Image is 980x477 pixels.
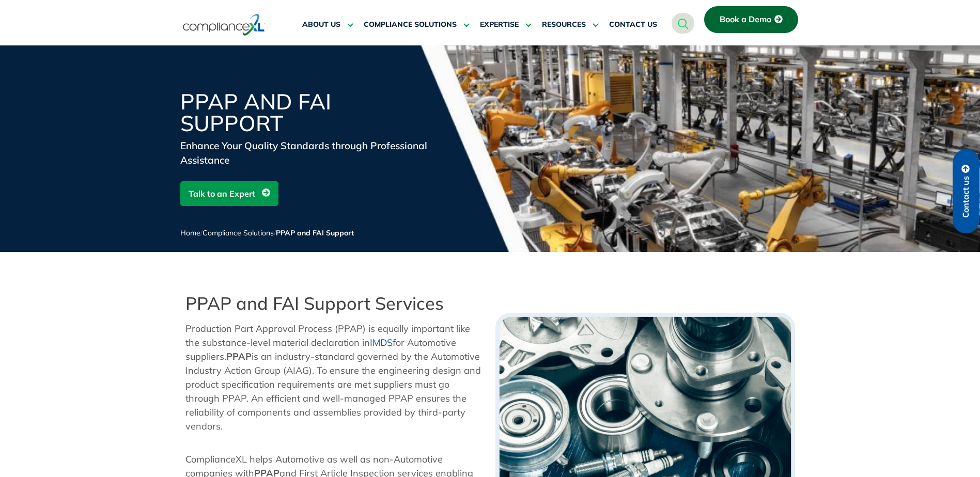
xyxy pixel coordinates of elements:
[953,149,979,233] a: Contact us
[189,184,255,203] span: Talk to an Expert
[370,337,393,348] a: IMDS
[185,322,485,433] p: Production Part Approval Process (PPAP) is equally important like the substance-level material de...
[961,176,971,218] span: Contact us
[185,293,485,314] h2: PPAP and FAI Support Services
[672,13,694,34] a: navsearch-button
[183,13,265,37] img: logo-one.svg
[203,228,274,237] a: Compliance Solutions
[302,12,353,37] a: ABOUT US
[542,12,599,37] a: RESOURCES
[180,91,428,134] h1: PPAP and FAI Support
[180,138,428,167] div: Enhance Your Quality Standards through Professional Assistance
[226,351,252,362] strong: PPAP
[364,20,457,29] span: COMPLIANCE SOLUTIONS
[704,6,798,33] a: Book a Demo
[720,15,771,24] span: Book a Demo
[480,12,532,37] a: EXPERTISE
[542,20,586,29] span: RESOURCES
[302,20,340,29] span: ABOUT US
[180,181,278,206] a: Talk to an Expert
[180,228,200,237] a: Home
[364,12,470,37] a: COMPLIANCE SOLUTIONS
[480,20,519,29] span: EXPERTISE
[276,228,354,237] span: PPAP and FAI Support
[609,12,657,37] a: CONTACT US
[180,228,354,237] span: / /
[609,20,657,29] span: CONTACT US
